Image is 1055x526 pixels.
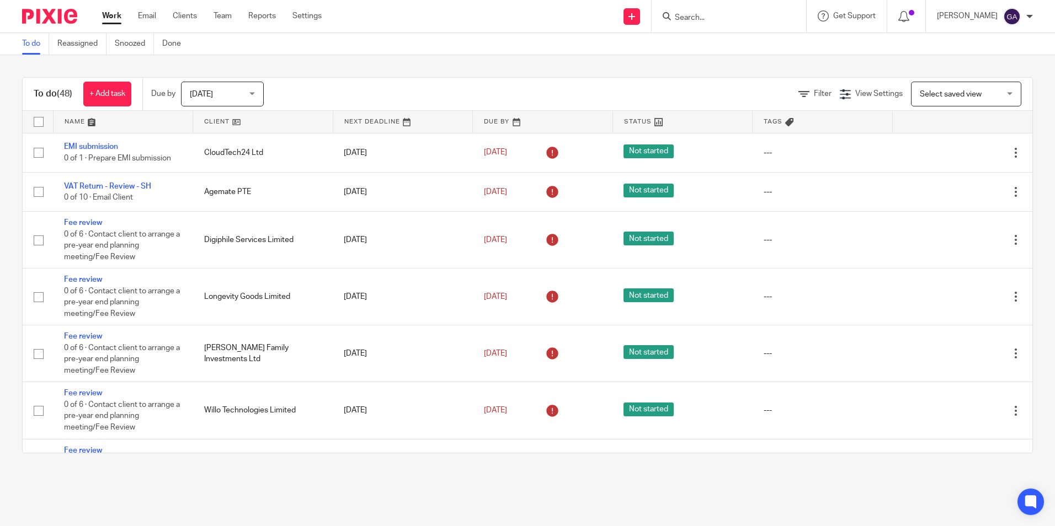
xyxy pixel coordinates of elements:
[764,405,882,416] div: ---
[937,10,998,22] p: [PERSON_NAME]
[624,184,674,197] span: Not started
[64,287,180,318] span: 0 of 6 · Contact client to arrange a pre-year end planning meeting/Fee Review
[484,293,507,300] span: [DATE]
[764,186,882,197] div: ---
[624,144,674,158] span: Not started
[64,332,102,340] a: Fee review
[57,89,72,98] span: (48)
[64,143,118,151] a: EMI submission
[64,194,133,201] span: 0 of 10 · Email Client
[920,90,982,98] span: Select saved view
[64,389,102,397] a: Fee review
[764,119,782,125] span: Tags
[484,149,507,157] span: [DATE]
[193,212,333,269] td: Digiphile Services Limited
[292,10,322,22] a: Settings
[64,447,102,454] a: Fee review
[624,232,674,245] span: Not started
[214,10,232,22] a: Team
[34,88,72,100] h1: To do
[193,439,333,496] td: [DATE] House Limited
[333,382,473,439] td: [DATE]
[484,350,507,357] span: [DATE]
[624,288,674,302] span: Not started
[57,33,106,55] a: Reassigned
[102,10,121,22] a: Work
[190,90,213,98] span: [DATE]
[333,212,473,269] td: [DATE]
[624,345,674,359] span: Not started
[764,234,882,245] div: ---
[484,188,507,196] span: [DATE]
[855,90,903,98] span: View Settings
[64,344,180,374] span: 0 of 6 · Contact client to arrange a pre-year end planning meeting/Fee Review
[814,90,832,98] span: Filter
[151,88,175,99] p: Due by
[193,382,333,439] td: Willo Technologies Limited
[22,33,49,55] a: To do
[193,172,333,211] td: Agemate PTE
[764,147,882,158] div: ---
[1003,8,1021,25] img: svg%3E
[248,10,276,22] a: Reports
[333,269,473,325] td: [DATE]
[624,402,674,416] span: Not started
[333,133,473,172] td: [DATE]
[333,172,473,211] td: [DATE]
[484,236,507,244] span: [DATE]
[484,406,507,414] span: [DATE]
[64,230,180,261] span: 0 of 6 · Contact client to arrange a pre-year end planning meeting/Fee Review
[64,401,180,431] span: 0 of 6 · Contact client to arrange a pre-year end planning meeting/Fee Review
[83,82,131,106] a: + Add task
[764,291,882,302] div: ---
[193,133,333,172] td: CloudTech24 Ltd
[64,183,151,190] a: VAT Return - Review - SH
[115,33,154,55] a: Snoozed
[64,219,102,227] a: Fee review
[138,10,156,22] a: Email
[64,154,171,162] span: 0 of 1 · Prepare EMI submission
[22,9,77,24] img: Pixie
[193,269,333,325] td: Longevity Goods Limited
[64,276,102,283] a: Fee review
[173,10,197,22] a: Clients
[162,33,189,55] a: Done
[333,439,473,496] td: [DATE]
[833,12,876,20] span: Get Support
[333,325,473,382] td: [DATE]
[764,348,882,359] div: ---
[193,325,333,382] td: [PERSON_NAME] Family Investments Ltd
[674,13,773,23] input: Search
